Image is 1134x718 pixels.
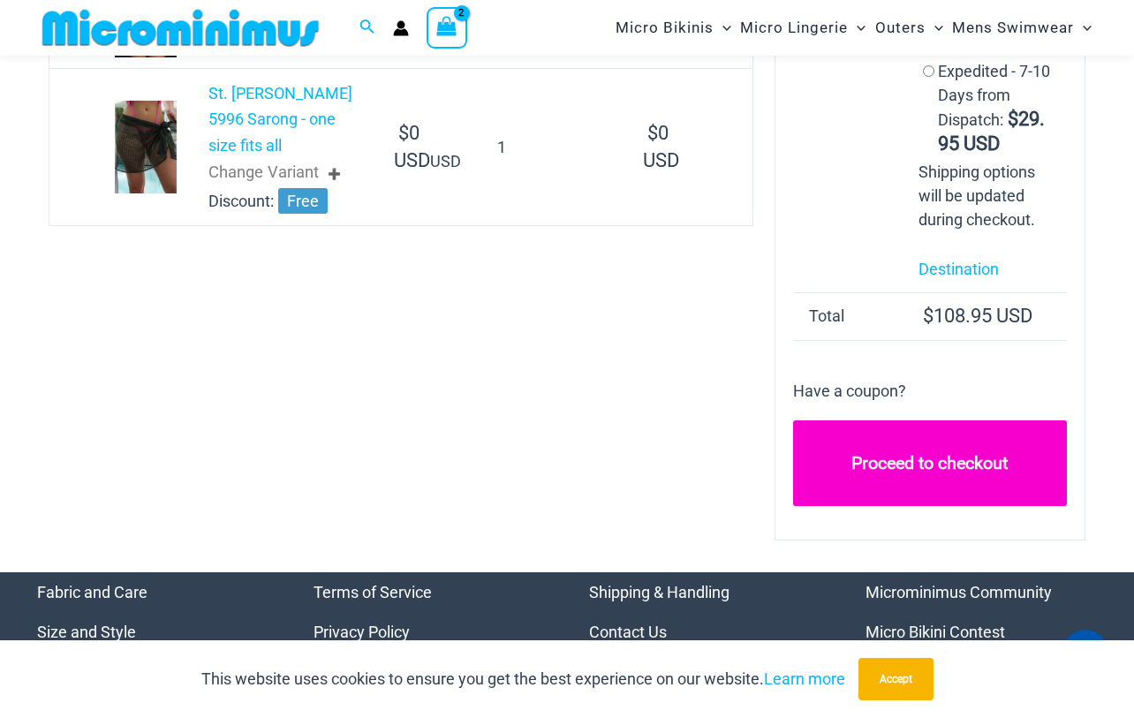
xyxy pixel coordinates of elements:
[589,572,821,692] nav: Menu
[314,572,546,692] aside: Footer Widget 2
[938,108,1045,155] bdi: 29.95 USD
[589,583,730,601] a: Shipping & Handling
[314,623,410,641] a: Privacy Policy
[923,305,934,327] span: $
[314,572,546,692] nav: Menu
[37,572,269,692] nav: Menu
[378,68,481,225] td: USD
[616,5,714,50] span: Micro Bikinis
[1008,108,1018,130] span: $
[866,623,1005,641] a: Micro Bikini Contest
[858,658,934,700] button: Accept
[740,5,848,50] span: Micro Lingerie
[793,420,1067,507] a: Proceed to checkout
[37,572,269,692] aside: Footer Widget 1
[278,188,328,215] span: Free
[643,122,679,171] bdi: 0 USD
[923,305,1032,327] bdi: 108.95 USD
[875,5,926,50] span: Outers
[589,623,667,641] a: Contact Us
[793,292,903,340] th: Total
[866,572,1098,692] aside: Footer Widget 4
[115,101,177,193] img: Inferno Mesh Olive Fuchsia 8561 One Piece St Martin Khaki 5996 Sarong 04
[359,17,375,39] a: Search icon link
[394,122,430,171] bdi: 0 USD
[1074,5,1092,50] span: Menu Toggle
[398,122,409,144] span: $
[201,666,845,692] p: This website uses cookies to ensure you get the best experience on our website.
[938,62,1051,154] label: Expedited - 7-10 Days from Dispatch:
[611,5,736,50] a: Micro BikinisMenu ToggleMenu Toggle
[919,160,1051,231] p: Shipping options will be updated during checkout.
[208,159,362,188] div: Change Variant
[427,7,467,48] a: View Shopping Cart, 2 items
[736,5,870,50] a: Micro LingerieMenu ToggleMenu Toggle
[35,8,326,48] img: MM SHOP LOGO FLAT
[647,122,658,144] span: $
[952,5,1074,50] span: Mens Swimwear
[208,188,274,215] dt: Discount:
[609,3,1099,53] nav: Site Navigation
[948,5,1096,50] a: Mens SwimwearMenu ToggleMenu Toggle
[37,583,147,601] a: Fabric and Care
[848,5,866,50] span: Menu Toggle
[208,84,352,155] a: St. [PERSON_NAME] 5996 Sarong - one size fits all
[714,5,731,50] span: Menu Toggle
[37,623,136,641] a: Size and Style
[481,68,627,225] td: 1
[764,669,845,688] a: Learn more
[919,260,999,278] a: Destination
[393,20,409,36] a: Account icon link
[589,572,821,692] aside: Footer Widget 3
[926,5,943,50] span: Menu Toggle
[866,583,1052,601] a: Microminimus Community
[866,572,1098,692] nav: Menu
[871,5,948,50] a: OutersMenu ToggleMenu Toggle
[793,378,906,404] p: Have a coupon?
[314,583,432,601] a: Terms of Service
